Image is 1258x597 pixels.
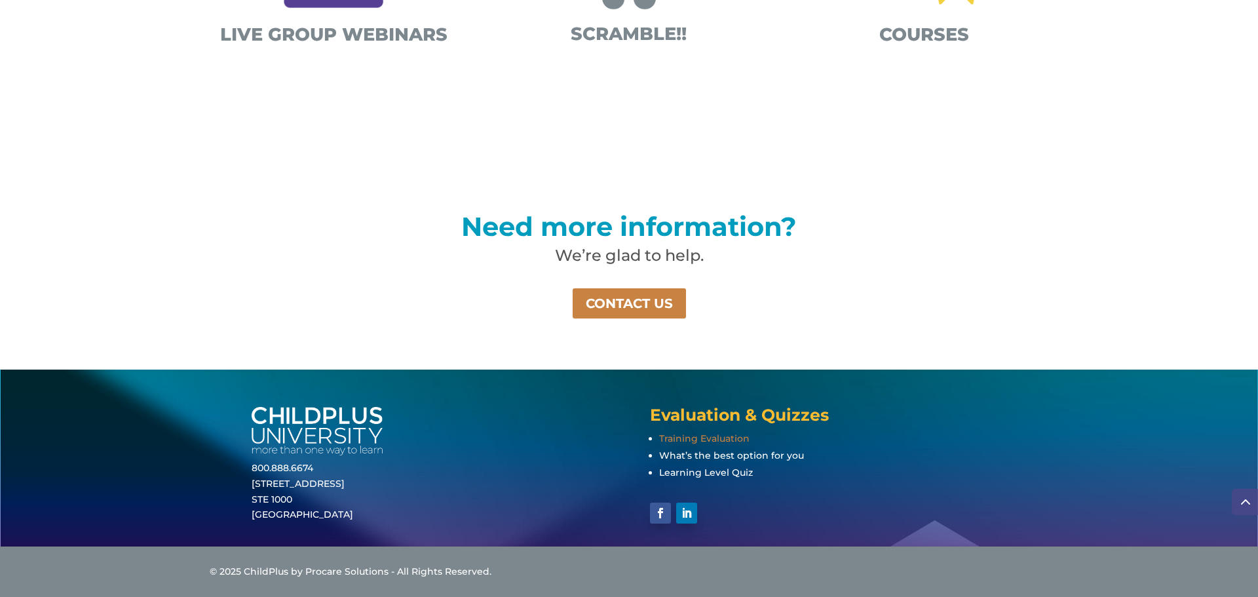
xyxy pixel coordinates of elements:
[571,287,687,320] a: CONTACT US
[210,564,1048,580] div: © 2025 ChildPlus by Procare Solutions - All Rights Reserved.
[659,433,750,444] a: Training Evaluation
[659,450,804,461] a: What’s the best option for you
[220,24,448,45] span: LIVE GROUP WEBINARS
[571,23,687,45] span: SCRAMBLE!!
[879,24,969,45] span: COURSES
[328,248,930,270] h2: We’re glad to help.
[328,214,930,246] h2: Need more information?
[252,407,383,456] img: white-cpu-wordmark
[252,462,313,474] a: 800.888.6674
[676,503,697,524] a: Follow on LinkedIn
[650,407,1006,430] h4: Evaluation & Quizzes
[650,503,671,524] a: Follow on Facebook
[659,467,753,478] a: Learning Level Quiz
[252,478,353,521] a: [STREET_ADDRESS]STE 1000[GEOGRAPHIC_DATA]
